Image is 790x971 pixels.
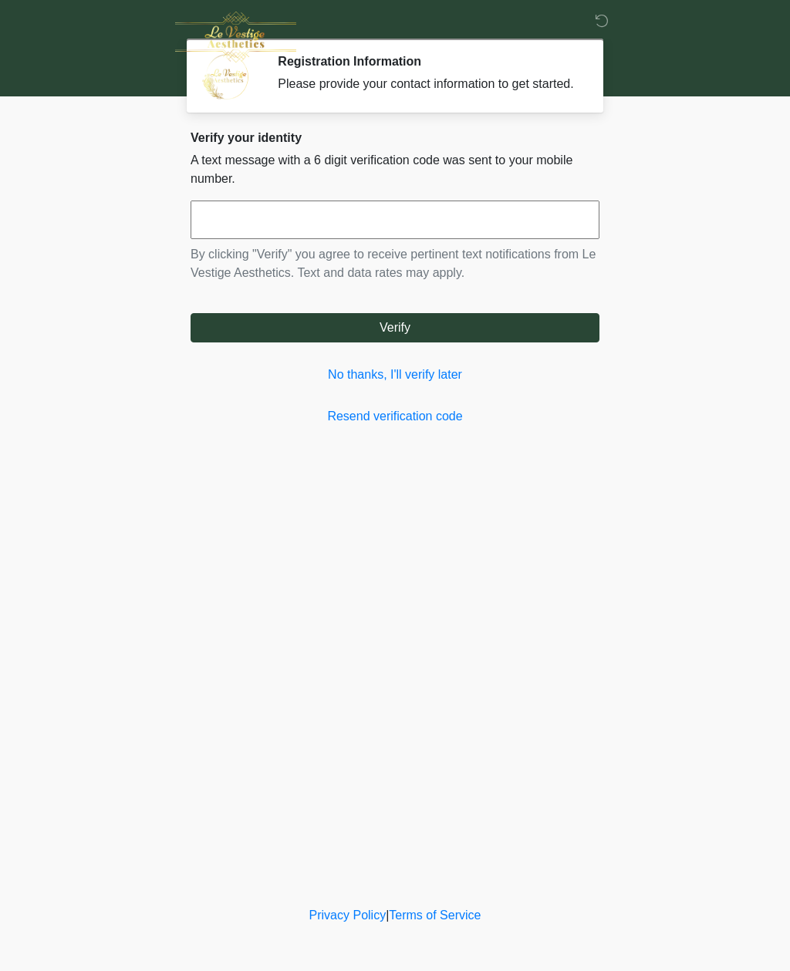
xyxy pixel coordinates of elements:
[175,12,296,62] img: Le Vestige Aesthetics Logo
[389,909,481,922] a: Terms of Service
[278,75,576,93] div: Please provide your contact information to get started.
[191,130,599,145] h2: Verify your identity
[191,151,599,188] p: A text message with a 6 digit verification code was sent to your mobile number.
[309,909,387,922] a: Privacy Policy
[191,407,599,426] a: Resend verification code
[386,909,389,922] a: |
[191,245,599,282] p: By clicking "Verify" you agree to receive pertinent text notifications from Le Vestige Aesthetics...
[191,366,599,384] a: No thanks, I'll verify later
[202,54,248,100] img: Agent Avatar
[191,313,599,342] button: Verify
